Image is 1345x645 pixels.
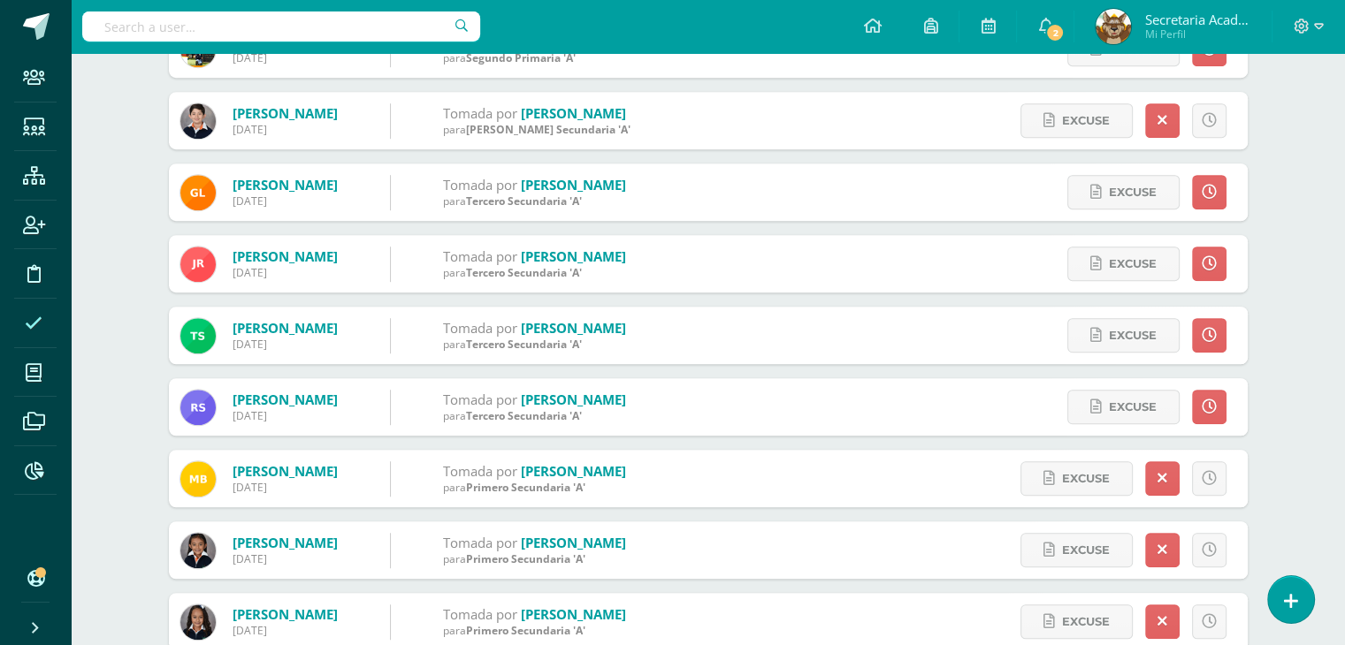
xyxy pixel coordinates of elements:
div: [DATE] [233,408,338,423]
div: [DATE] [233,480,338,495]
span: Tercero Secundaria 'A' [466,193,582,209]
div: [DATE] [233,265,338,280]
a: [PERSON_NAME] [521,534,626,551]
span: Excuse [1109,247,1157,280]
span: Excuse [1109,319,1157,352]
a: Excuse [1067,390,1180,424]
span: Excuse [1109,391,1157,423]
div: para [443,337,626,352]
a: Excuse [1020,103,1133,138]
div: [DATE] [233,337,338,352]
input: Search a user… [82,11,480,42]
img: d6a42ab991e8d460e2e4fadba7830010.png [180,461,216,497]
img: d6a28b792dbf0ce41b208e57d9de1635.png [1096,9,1131,44]
a: [PERSON_NAME] [521,605,626,623]
span: Tomada por [443,176,517,193]
span: Tercero Secundaria 'A' [466,265,582,280]
a: Excuse [1067,318,1180,353]
a: [PERSON_NAME] [521,247,626,265]
span: Excuse [1062,605,1110,638]
div: para [443,623,626,638]
a: [PERSON_NAME] [233,247,338,265]
span: Primero Secundaria 'A' [466,551,585,566]
div: para [443,265,626,280]
a: [PERSON_NAME] [521,104,626,122]
img: c698339e216c0bda385223b461e77506.png [180,247,216,282]
span: Excuse [1062,534,1110,566]
span: Mi Perfil [1144,27,1250,42]
span: Excuse [1062,104,1110,137]
img: d873c786f0025accaba672635129fd46.png [180,318,216,353]
span: Primero Secundaria 'A' [466,623,585,638]
div: [DATE] [233,122,338,137]
div: [DATE] [233,623,338,638]
span: Tomada por [443,534,517,551]
a: Excuse [1020,461,1133,496]
span: [PERSON_NAME] Secundaria 'A' [466,122,630,137]
a: Excuse [1020,533,1133,567]
img: 1d8823e6b1fc1f033a8d92f19ddf6798.png [180,533,216,568]
a: [PERSON_NAME] [233,391,338,408]
a: [PERSON_NAME] [233,534,338,551]
span: Excuse [1062,462,1110,495]
div: [DATE] [233,193,338,209]
span: Tomada por [443,247,517,265]
a: [PERSON_NAME] [233,319,338,337]
span: Primero Secundaria 'A' [466,480,585,495]
a: [PERSON_NAME] [521,391,626,408]
a: Excuse [1067,247,1180,281]
div: para [443,193,626,209]
div: para [443,122,630,137]
div: para [443,50,626,65]
span: Tercero Secundaria 'A' [466,337,582,352]
img: 221b678e72fb1b37aa1ee2b1625e960f.png [180,103,216,139]
span: Tomada por [443,319,517,337]
div: para [443,408,626,423]
span: Excuse [1109,176,1157,209]
a: [PERSON_NAME] [233,176,338,193]
span: Secretaria Académica [1144,11,1250,28]
div: para [443,551,626,566]
a: [PERSON_NAME] [521,462,626,480]
a: Excuse [1067,175,1180,209]
img: 535f68f64a838e38457f3ec7b06bb2e8.png [180,390,216,425]
div: para [443,480,626,495]
a: [PERSON_NAME] [233,104,338,122]
a: [PERSON_NAME] [521,176,626,193]
span: Segundo Primaria 'A' [466,50,576,65]
a: [PERSON_NAME] [233,605,338,623]
span: Tomada por [443,391,517,408]
span: Tomada por [443,462,517,480]
span: Tomada por [443,104,517,122]
span: Tercero Secundaria 'A' [466,408,582,423]
a: [PERSON_NAME] [521,319,626,337]
a: [PERSON_NAME] [233,462,338,480]
span: 2 [1045,23,1065,42]
a: Excuse [1020,604,1133,639]
div: [DATE] [233,551,338,566]
span: Tomada por [443,605,517,623]
img: 9a70c4edeadee3b13373262707934e4d.png [180,604,216,640]
img: b1b3cb31b767e931122f3192a42791e2.png [180,175,216,210]
div: [DATE] [233,50,338,65]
